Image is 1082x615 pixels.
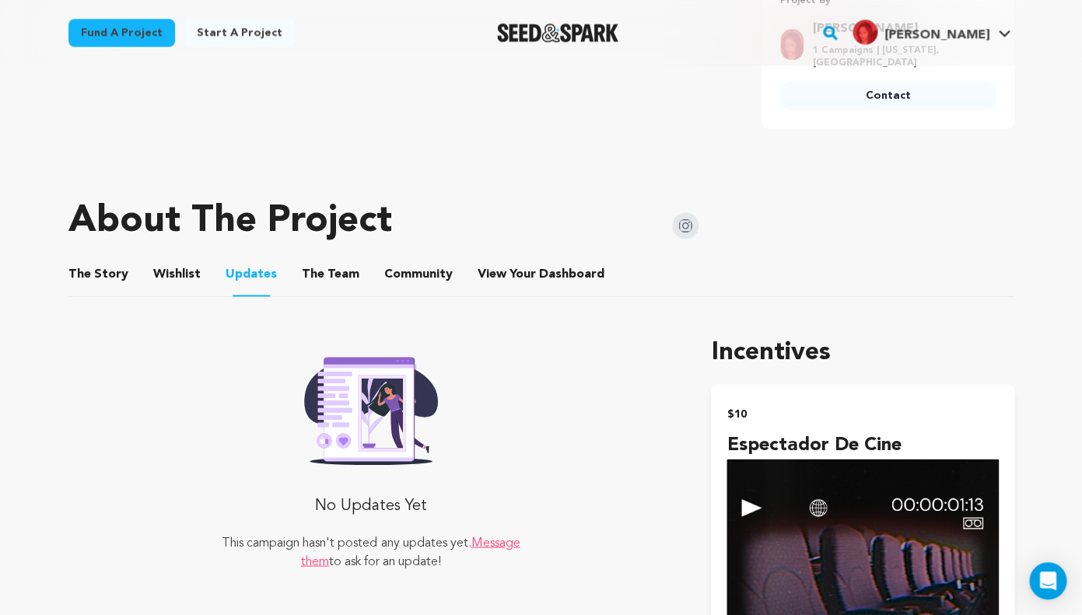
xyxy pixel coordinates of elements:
span: Dashboard [539,265,604,284]
span: Team [302,265,359,284]
span: The [302,265,324,284]
img: Seed&Spark Instagram Icon [672,212,699,239]
h1: Incentives [711,334,1014,372]
img: cb39b16e30f3465f.jpg [853,19,877,44]
a: Contact [780,82,996,110]
span: Updates [226,265,277,284]
img: Seed&Spark Logo Dark Mode [497,23,619,42]
a: Message them [301,536,520,568]
span: Wishlist [153,265,201,284]
span: Your [478,265,608,284]
span: The [68,265,91,284]
a: Seed&Spark Homepage [497,23,619,42]
h1: About The Project [68,203,392,240]
p: No Updates Yet [219,490,522,521]
p: This campaign hasn't posted any updates yet. to ask for an update! [219,533,522,571]
a: Fund a project [68,19,175,47]
h4: Espectador de Cine [727,431,998,459]
img: Seed&Spark Rafiki Image [292,347,450,465]
h2: $10 [727,403,998,425]
div: Diane Z.'s Profile [853,19,989,44]
a: Diane Z.'s Profile [849,16,1014,44]
span: Community [384,265,453,284]
span: Story [68,265,128,284]
a: ViewYourDashboard [478,265,608,284]
span: Diane Z.'s Profile [849,16,1014,49]
span: [PERSON_NAME] [884,29,989,41]
div: Open Intercom Messenger [1029,562,1066,599]
a: Start a project [184,19,295,47]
